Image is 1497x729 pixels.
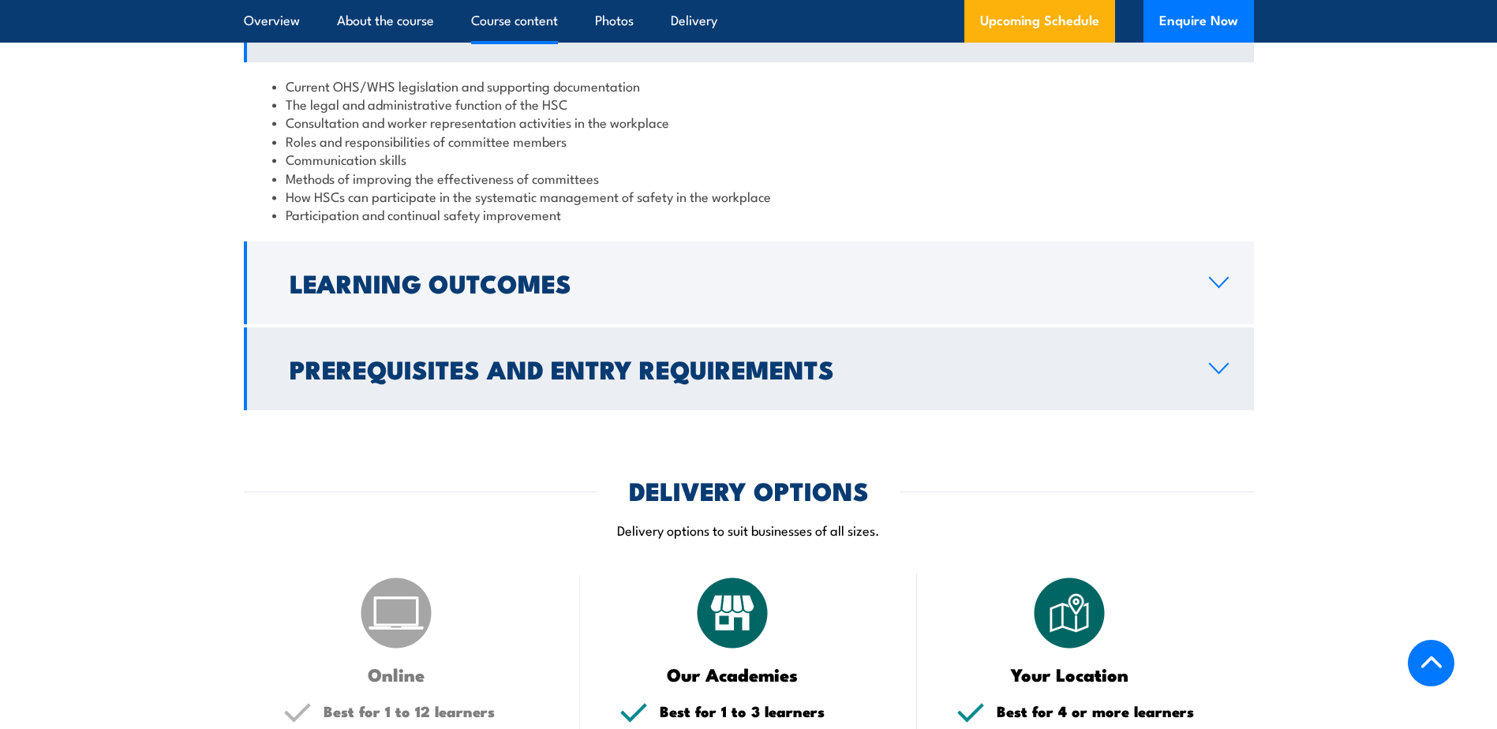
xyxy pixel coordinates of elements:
h5: Best for 1 to 12 learners [324,704,541,719]
h2: Learning Outcomes [290,271,1184,293]
li: How HSCs can participate in the systematic management of safety in the workplace [272,187,1226,205]
a: Prerequisites and Entry Requirements [244,327,1254,410]
li: The legal and administrative function of the HSC [272,95,1226,113]
li: Current OHS/WHS legislation and supporting documentation [272,77,1226,95]
li: Roles and responsibilities of committee members [272,132,1226,150]
h3: Online [283,665,510,683]
h2: DELIVERY OPTIONS [629,479,869,501]
li: Consultation and worker representation activities in the workplace [272,113,1226,131]
h3: Our Academies [619,665,846,683]
h5: Best for 1 to 3 learners [660,704,878,719]
h2: Prerequisites and Entry Requirements [290,357,1184,379]
p: Delivery options to suit businesses of all sizes. [244,521,1254,539]
li: Communication skills [272,150,1226,168]
h3: Your Location [956,665,1183,683]
li: Participation and continual safety improvement [272,205,1226,223]
a: Learning Outcomes [244,241,1254,324]
li: Methods of improving the effectiveness of committees [272,169,1226,187]
h5: Best for 4 or more learners [997,704,1214,719]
